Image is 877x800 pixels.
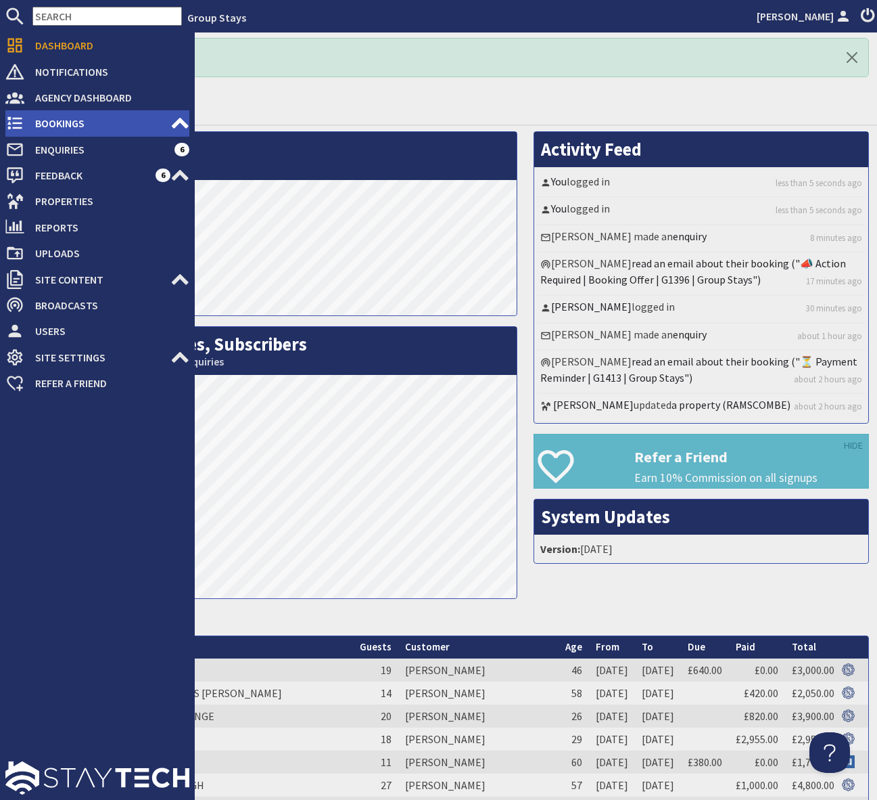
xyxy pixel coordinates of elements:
[806,302,862,315] a: 30 minutes ago
[736,778,778,792] a: £1,000.00
[5,61,189,83] a: Notifications
[538,538,865,560] li: [DATE]
[5,112,189,134] a: Bookings
[24,320,189,342] span: Users
[635,751,681,774] td: [DATE]
[541,506,670,528] a: System Updates
[174,143,189,156] span: 6
[642,640,653,653] a: To
[24,112,170,134] span: Bookings
[534,434,869,489] a: Refer a Friend Earn 10% Commission on all signups
[589,751,635,774] td: [DATE]
[688,663,722,677] a: £640.00
[842,686,855,699] img: Referer: Group Stays
[681,636,729,659] th: Due
[792,640,816,653] a: Total
[806,275,862,288] a: 17 minutes ago
[559,659,589,682] td: 46
[5,372,189,394] a: Refer a Friend
[398,705,559,728] td: [PERSON_NAME]
[589,682,635,705] td: [DATE]
[810,231,862,244] a: 8 minutes ago
[5,139,189,160] a: Enquiries 6
[673,328,707,341] a: enquiry
[792,778,834,792] a: £4,800.00
[559,751,589,774] td: 60
[844,439,863,453] a: HIDE
[538,351,865,394] li: [PERSON_NAME]
[538,252,865,296] li: [PERSON_NAME]
[24,87,189,108] span: Agency Dashboard
[48,160,510,173] small: This Month: 32604 Visits
[381,732,392,746] span: 18
[794,400,862,413] a: about 2 hours ago
[5,320,189,342] a: Users
[24,242,189,264] span: Uploads
[5,269,189,290] a: Site Content
[24,139,174,160] span: Enquiries
[538,225,865,252] li: [PERSON_NAME] made an
[24,190,189,212] span: Properties
[589,728,635,751] td: [DATE]
[398,728,559,751] td: [PERSON_NAME]
[551,175,567,188] a: You
[538,171,865,198] li: logged in
[5,761,189,795] img: staytech_l_w-4e588a39d9fa60e82540d7cfac8cfe4b7147e857d3e8dbdfbd41c59d52db0ec4.svg
[24,372,189,394] span: Refer a Friend
[596,640,619,653] a: From
[551,202,567,215] a: You
[41,327,517,375] h2: Bookings, Enquiries, Subscribers
[381,755,392,769] span: 11
[540,257,846,286] a: read an email about their booking ("📣 Action Required | Booking Offer | G1396 | Group Stays")
[635,728,681,751] td: [DATE]
[551,300,632,313] a: [PERSON_NAME]
[381,663,392,677] span: 19
[634,448,868,466] h3: Refer a Friend
[24,294,189,316] span: Broadcasts
[5,190,189,212] a: Properties
[541,138,642,160] a: Activity Feed
[360,640,392,653] a: Guests
[559,682,589,705] td: 58
[24,347,170,368] span: Site Settings
[538,324,865,351] li: [PERSON_NAME] made an
[842,778,855,791] img: Referer: Group Stays
[398,682,559,705] td: [PERSON_NAME]
[24,217,189,238] span: Reports
[673,229,707,243] a: enquiry
[809,732,850,773] iframe: Toggle Customer Support
[559,728,589,751] td: 29
[736,640,755,653] a: Paid
[589,705,635,728] td: [DATE]
[24,35,189,56] span: Dashboard
[776,177,862,190] a: less than 5 seconds ago
[538,198,865,225] li: logged in
[736,732,778,746] a: £2,955.00
[792,686,834,700] a: £2,050.00
[540,542,580,556] strong: Version:
[538,296,865,323] li: logged in
[398,774,559,797] td: [PERSON_NAME]
[842,663,855,676] img: Referer: Group Stays
[559,774,589,797] td: 57
[559,705,589,728] td: 26
[671,398,790,412] a: a property (RAMSCOMBE)
[776,204,862,217] a: less than 5 seconds ago
[792,709,834,723] a: £3,900.00
[187,11,246,24] a: Group Stays
[5,347,189,368] a: Site Settings
[755,755,778,769] a: £0.00
[156,169,170,182] span: 6
[842,709,855,722] img: Referer: Group Stays
[540,355,857,384] a: read an email about their booking ("⏳ Payment Reminder | G1413 | Group Stays")
[5,35,189,56] a: Dashboard
[744,686,778,700] a: £420.00
[565,640,582,653] a: Age
[398,659,559,682] td: [PERSON_NAME]
[5,87,189,108] a: Agency Dashboard
[32,7,182,26] input: SEARCH
[755,663,778,677] a: £0.00
[48,355,510,368] small: This Month: 14 Bookings, 35 Enquiries
[41,132,517,180] h2: Visits per Day
[635,705,681,728] td: [DATE]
